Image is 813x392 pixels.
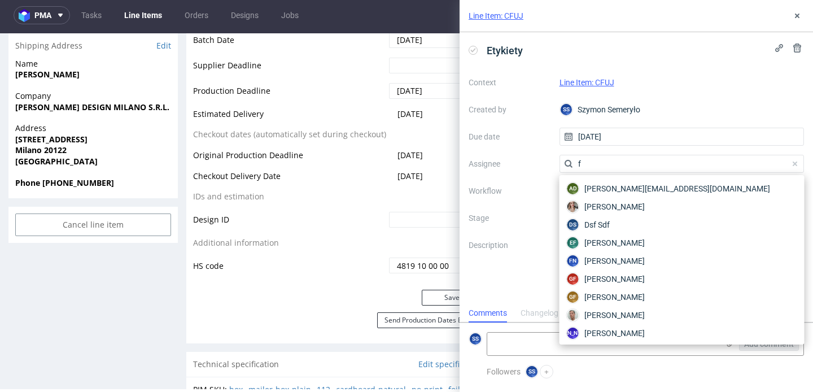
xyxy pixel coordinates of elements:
[15,25,171,36] span: Name
[422,256,483,272] button: Save
[397,75,423,86] span: [DATE]
[14,6,70,24] button: pma
[469,184,550,198] label: Workflow
[540,365,553,378] button: +
[521,304,558,323] div: Changelog
[193,203,386,224] td: Additional information
[34,11,51,19] span: pma
[508,157,529,168] span: Tasks
[178,6,215,24] a: Orders
[567,255,579,267] figcaption: FN
[767,107,798,123] button: Send
[15,68,169,79] strong: [PERSON_NAME] DESIGN MILANO S.R.L.
[15,101,88,111] strong: [STREET_ADDRESS]
[193,94,386,115] td: Checkout dates (automatically set during checkout)
[528,107,591,123] p: Comment to
[193,49,386,74] td: Production Deadline
[528,180,556,193] div: Etykiety
[584,201,645,212] span: [PERSON_NAME]
[469,238,550,288] label: Description
[567,291,579,303] figcaption: GF
[584,328,645,339] span: [PERSON_NAME]
[584,237,645,249] span: [PERSON_NAME]
[567,201,579,212] img: Anna Safak
[567,219,579,230] figcaption: DS
[482,41,527,60] span: Etykiety
[469,211,550,225] label: Stage
[560,78,614,87] a: Line Item: CFUJ
[508,107,522,121] img: share_image_120x120.png
[193,115,386,136] td: Original Production Deadline
[469,10,523,21] a: Line Item: CFUJ
[193,156,386,177] td: IDs and estimation
[397,116,423,127] span: [DATE]
[584,310,645,321] span: [PERSON_NAME]
[572,111,584,119] a: CFUJ
[377,279,483,295] button: Send Production Dates Email
[774,158,798,167] a: View all
[75,6,108,24] a: Tasks
[567,183,579,194] figcaption: ad
[418,325,483,337] a: Edit specification
[526,366,537,377] figcaption: SS
[469,157,550,171] label: Assignee
[15,57,171,68] span: Company
[584,255,645,267] span: [PERSON_NAME]
[567,237,579,249] figcaption: EF
[397,137,423,148] span: [DATE]
[15,89,171,101] span: Address
[224,6,265,24] a: Designs
[470,333,481,345] figcaption: SS
[469,130,550,143] label: Due date
[193,223,386,241] td: HS code
[15,36,80,46] strong: [PERSON_NAME]
[193,351,483,362] div: PIM SKU:
[584,183,770,194] span: [PERSON_NAME][EMAIL_ADDRESS][DOMAIN_NAME]
[469,76,550,89] label: Context
[469,103,550,116] label: Created by
[193,74,386,95] td: Estimated Delivery
[567,310,579,321] img: Jessica Desforges
[15,111,67,122] strong: Milano 20122
[15,144,114,155] strong: Phone [PHONE_NUMBER]
[560,155,805,173] input: Search...
[117,6,169,24] a: Line Items
[729,180,795,193] div: Set due date
[193,136,386,157] td: Checkout Delivery Date
[584,273,645,285] span: [PERSON_NAME]
[487,367,521,376] span: Followers
[567,328,579,339] figcaption: [PERSON_NAME]
[186,319,489,343] div: Technical specification
[584,291,645,303] span: [PERSON_NAME]
[15,180,171,203] input: Cancel line item
[193,23,386,49] td: Supplier Deadline
[560,101,805,119] div: Szymon Semeryło
[156,7,171,18] a: Edit
[274,6,305,24] a: Jobs
[229,351,482,361] a: box--mailer-box-plain--112--cardboard-natural--no-print--foil-none
[469,304,507,323] div: Comments
[15,123,98,133] strong: [GEOGRAPHIC_DATA]
[561,104,572,115] figcaption: SS
[567,273,579,285] figcaption: GF
[19,9,34,22] img: logo
[584,219,610,230] span: Dsf Sdf
[510,204,795,223] input: Type to create new task
[193,177,386,203] td: Design ID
